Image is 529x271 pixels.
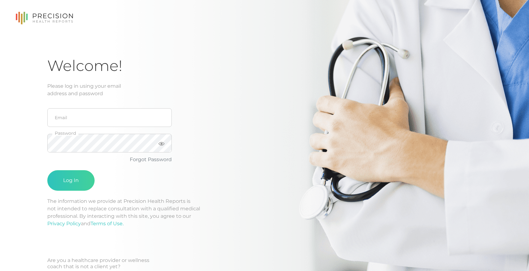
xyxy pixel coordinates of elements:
[47,82,482,97] div: Please log in using your email address and password
[47,198,482,227] p: The information we provide at Precision Health Reports is not intended to replace consultation wi...
[47,57,482,75] h1: Welcome!
[47,108,172,127] input: Email
[47,170,95,191] button: Log In
[130,157,172,162] a: Forgot Password
[47,221,81,227] a: Privacy Policy
[91,221,124,227] a: Terms of Use.
[47,257,482,270] div: Are you a healthcare provider or wellness coach that is not a client yet?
